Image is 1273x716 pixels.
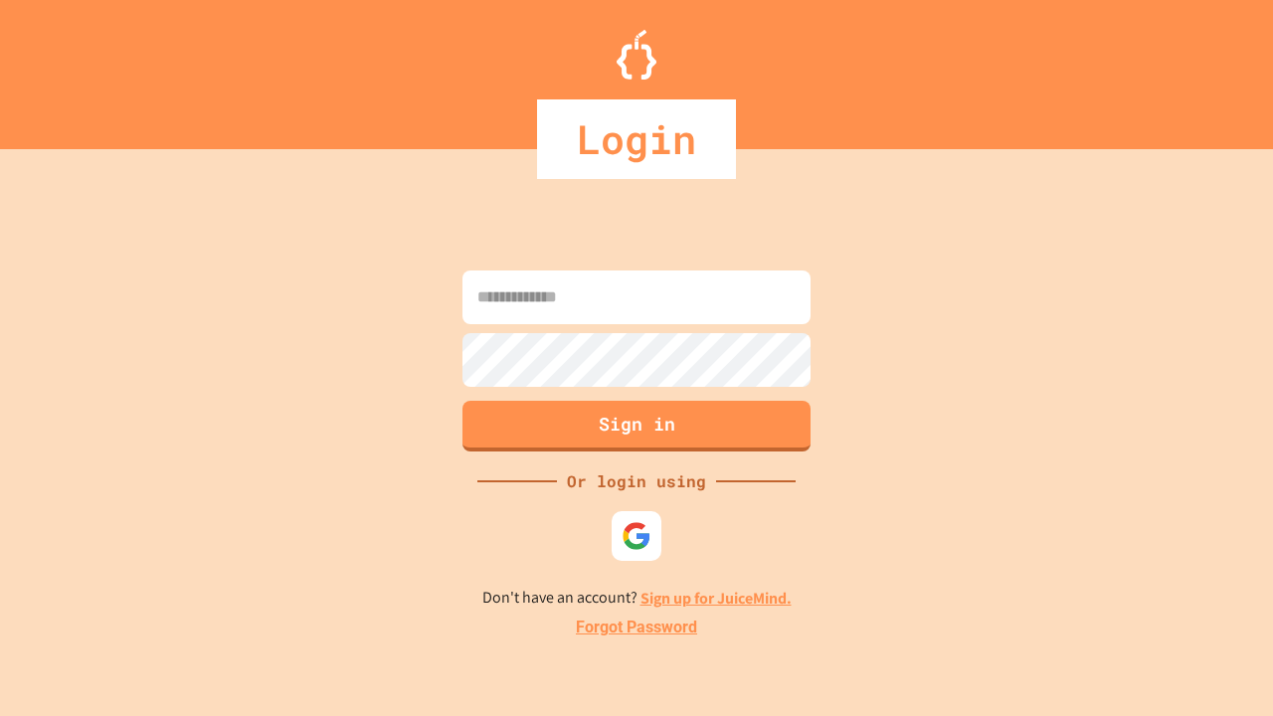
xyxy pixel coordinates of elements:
[557,469,716,493] div: Or login using
[462,401,811,451] button: Sign in
[617,30,656,80] img: Logo.svg
[537,99,736,179] div: Login
[622,521,651,551] img: google-icon.svg
[482,586,792,611] p: Don't have an account?
[576,616,697,639] a: Forgot Password
[640,588,792,609] a: Sign up for JuiceMind.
